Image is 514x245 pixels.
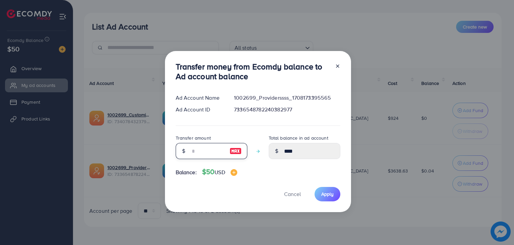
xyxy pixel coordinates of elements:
[269,135,328,141] label: Total balance in ad account
[229,106,345,113] div: 7336548782240382977
[276,187,309,201] button: Cancel
[202,168,237,176] h4: $50
[231,169,237,176] img: image
[170,106,229,113] div: Ad Account ID
[315,187,340,201] button: Apply
[284,190,301,198] span: Cancel
[321,191,334,197] span: Apply
[176,62,330,81] h3: Transfer money from Ecomdy balance to Ad account balance
[215,168,225,176] span: USD
[176,135,211,141] label: Transfer amount
[170,94,229,102] div: Ad Account Name
[176,168,197,176] span: Balance:
[229,94,345,102] div: 1002699_Providerssss_1708173395565
[230,147,242,155] img: image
